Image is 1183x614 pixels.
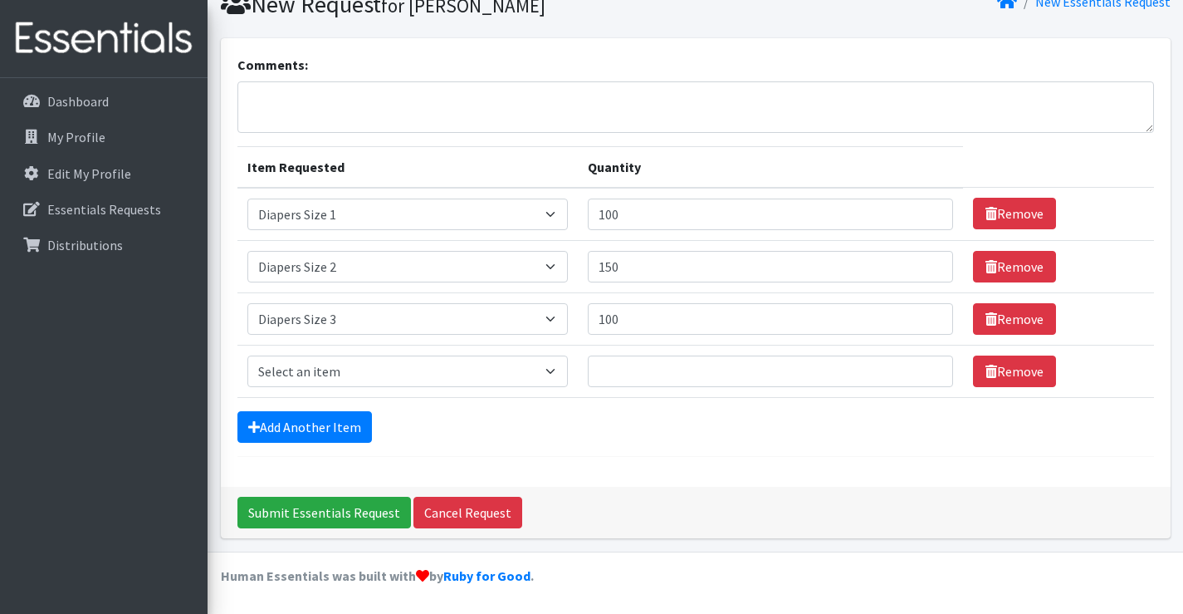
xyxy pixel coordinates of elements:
a: Cancel Request [413,497,522,528]
strong: Human Essentials was built with by . [221,567,534,584]
p: Distributions [47,237,123,253]
a: Add Another Item [237,411,372,443]
a: Distributions [7,228,201,262]
th: Item Requested [237,146,579,188]
p: Edit My Profile [47,165,131,182]
a: Remove [973,251,1056,282]
th: Quantity [578,146,963,188]
p: Essentials Requests [47,201,161,218]
label: Comments: [237,55,308,75]
p: My Profile [47,129,105,145]
a: Remove [973,356,1056,387]
img: HumanEssentials [7,11,201,66]
a: My Profile [7,120,201,154]
p: Dashboard [47,93,109,110]
a: Edit My Profile [7,157,201,190]
a: Remove [973,303,1056,335]
a: Ruby for Good [443,567,530,584]
a: Essentials Requests [7,193,201,226]
input: Submit Essentials Request [237,497,411,528]
a: Dashboard [7,85,201,118]
a: Remove [973,198,1056,229]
